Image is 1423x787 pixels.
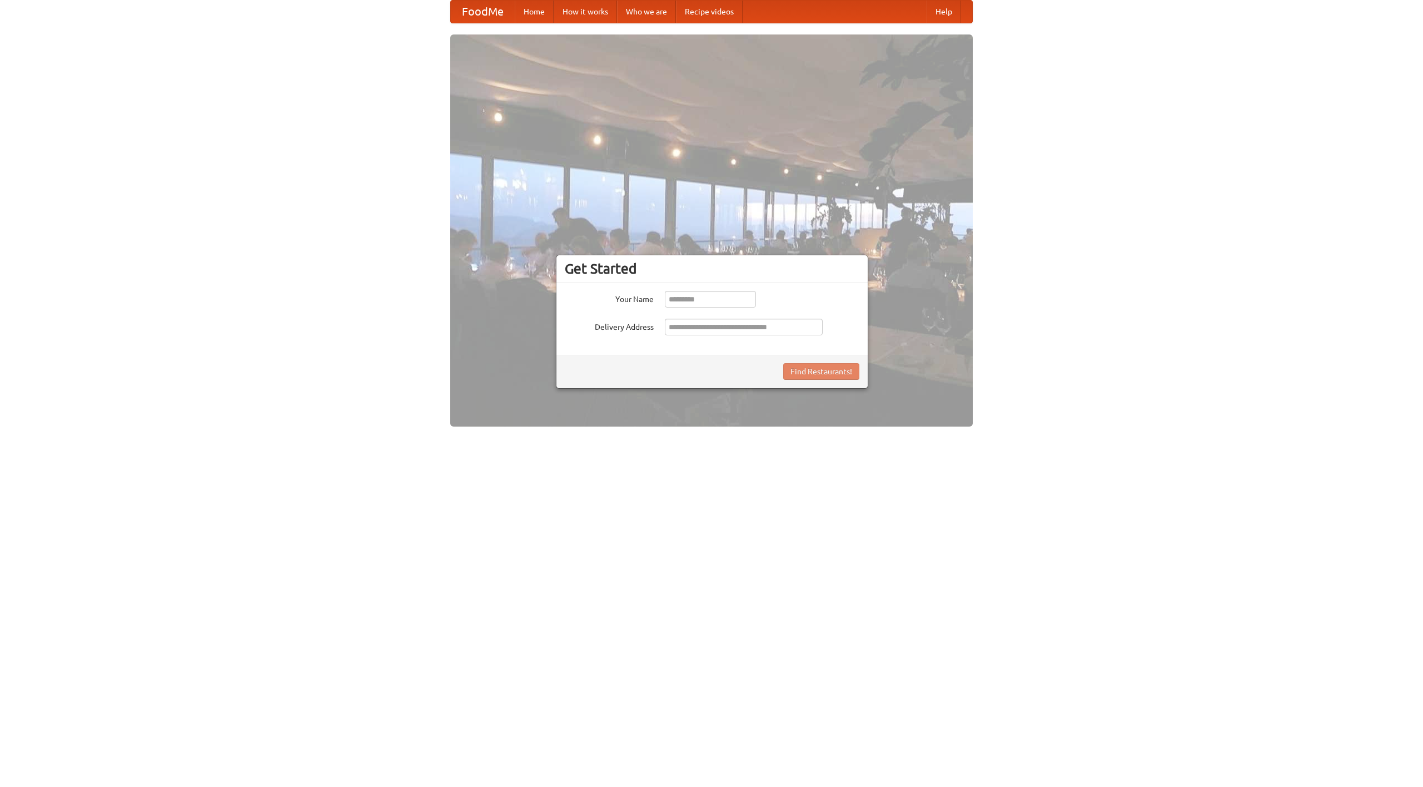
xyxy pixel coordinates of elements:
button: Find Restaurants! [783,363,859,380]
h3: Get Started [565,260,859,277]
a: Help [927,1,961,23]
a: Home [515,1,554,23]
a: Who we are [617,1,676,23]
label: Your Name [565,291,654,305]
a: FoodMe [451,1,515,23]
label: Delivery Address [565,319,654,333]
a: How it works [554,1,617,23]
a: Recipe videos [676,1,743,23]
